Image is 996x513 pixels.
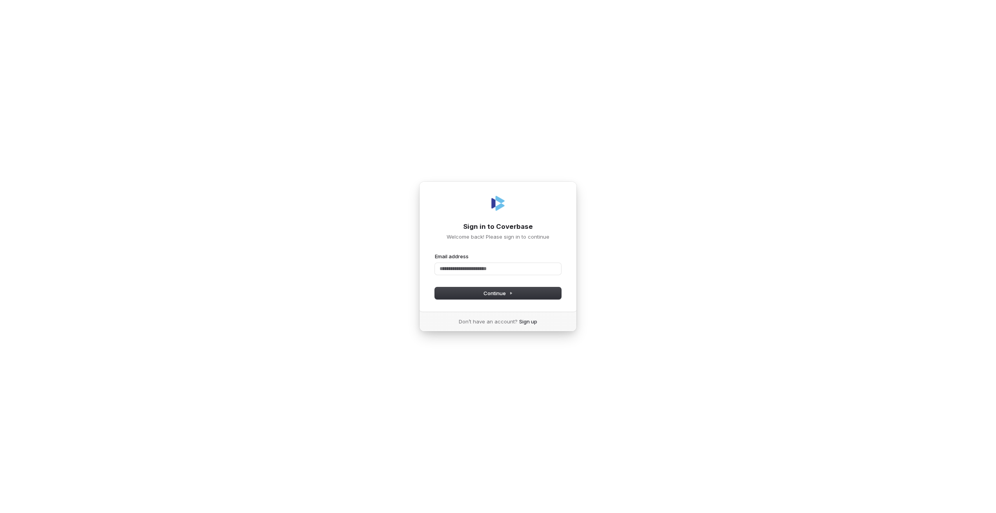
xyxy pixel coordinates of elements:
span: Continue [483,290,513,297]
p: Welcome back! Please sign in to continue [435,233,561,240]
span: Don’t have an account? [459,318,518,325]
label: Email address [435,253,469,260]
a: Sign up [519,318,537,325]
img: Coverbase [489,194,507,213]
h1: Sign in to Coverbase [435,222,561,232]
button: Continue [435,287,561,299]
